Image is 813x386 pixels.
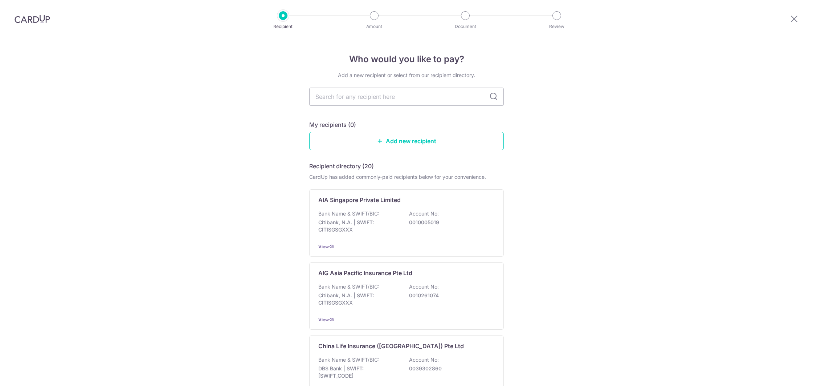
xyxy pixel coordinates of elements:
p: AIG Asia Pacific Insurance Pte Ltd [318,269,412,277]
img: CardUp [15,15,50,23]
a: View [318,317,329,322]
p: Citibank, N.A. | SWIFT: CITISGSGXXX [318,219,400,233]
p: Amount [347,23,401,30]
p: China Life Insurance ([GEOGRAPHIC_DATA]) Pte Ltd [318,342,464,350]
a: Add new recipient [309,132,504,150]
div: CardUp has added commonly-paid recipients below for your convenience. [309,173,504,181]
h4: Who would you like to pay? [309,53,504,66]
input: Search for any recipient here [309,88,504,106]
p: 0010261074 [409,292,490,299]
p: Account No: [409,356,439,363]
p: AIA Singapore Private Limited [318,196,401,204]
p: Account No: [409,210,439,217]
p: Bank Name & SWIFT/BIC: [318,283,379,290]
p: Bank Name & SWIFT/BIC: [318,356,379,363]
p: Document [438,23,492,30]
p: Recipient [256,23,310,30]
p: 0039302860 [409,365,490,372]
p: DBS Bank | SWIFT: [SWIFT_CODE] [318,365,400,379]
p: Account No: [409,283,439,290]
a: View [318,244,329,249]
div: Add a new recipient or select from our recipient directory. [309,72,504,79]
p: Bank Name & SWIFT/BIC: [318,210,379,217]
h5: Recipient directory (20) [309,162,374,170]
p: Citibank, N.A. | SWIFT: CITISGSGXXX [318,292,400,306]
h5: My recipients (0) [309,120,356,129]
p: 0010005019 [409,219,490,226]
p: Review [530,23,584,30]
